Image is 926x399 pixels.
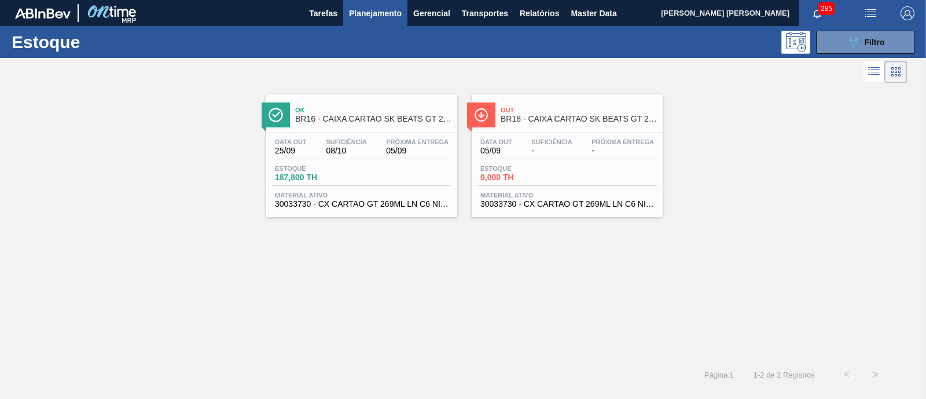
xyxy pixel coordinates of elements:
[885,61,907,83] div: Visão em Cards
[591,147,654,155] span: -
[275,165,356,172] span: Estoque
[781,31,810,54] div: Pogramando: nenhum usuário selecionado
[275,200,449,208] span: 30033730 - CX CARTAO GT 269ML LN C6 NIV25
[818,2,835,15] span: 285
[326,147,366,155] span: 08/10
[462,6,508,20] span: Transportes
[531,147,572,155] span: -
[349,6,402,20] span: Planejamento
[480,192,654,199] span: Material ativo
[480,200,654,208] span: 30033730 - CX CARTAO GT 269ML LN C6 NIV25
[480,165,561,172] span: Estoque
[275,192,449,199] span: Material ativo
[15,8,71,19] img: TNhmsLtSVTkK8tSr43FrP2fwEKptu5GPRR3wAAAABJRU5ErkJggg==
[863,61,885,83] div: Visão em Lista
[275,147,307,155] span: 25/09
[386,147,449,155] span: 05/09
[295,107,451,114] span: Ok
[571,6,616,20] span: Master Data
[591,138,654,145] span: Próxima Entrega
[861,360,890,389] button: >
[501,107,657,114] span: Out
[863,6,877,20] img: userActions
[326,138,366,145] span: Suficiência
[501,115,657,123] span: BR18 - CAIXA CARTAO SK BEATS GT 269ML LN C6
[832,360,861,389] button: <
[258,86,463,217] a: ÍconeOkBR16 - CAIXA CARTAO SK BEATS GT 269ML LN C6Data out25/09Suficiência08/10Próxima Entrega05/...
[480,138,512,145] span: Data out
[799,5,836,21] button: Notificações
[463,86,668,217] a: ÍconeOutBR18 - CAIXA CARTAO SK BEATS GT 269ML LN C6Data out05/09Suficiência-Próxima Entrega-Estoq...
[386,138,449,145] span: Próxima Entrega
[413,6,450,20] span: Gerencial
[309,6,337,20] span: Tarefas
[751,371,815,379] span: 1 - 2 de 2 Registros
[474,108,488,122] img: Ícone
[865,38,885,47] span: Filtro
[520,6,559,20] span: Relatórios
[295,115,451,123] span: BR16 - CAIXA CARTAO SK BEATS GT 269ML LN C6
[901,6,914,20] img: Logout
[269,108,283,122] img: Ícone
[275,173,356,182] span: 187,800 TH
[531,138,572,145] span: Suficiência
[816,31,914,54] button: Filtro
[480,147,512,155] span: 05/09
[704,371,734,379] span: Página : 1
[12,35,179,49] h1: Estoque
[480,173,561,182] span: 0,000 TH
[275,138,307,145] span: Data out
